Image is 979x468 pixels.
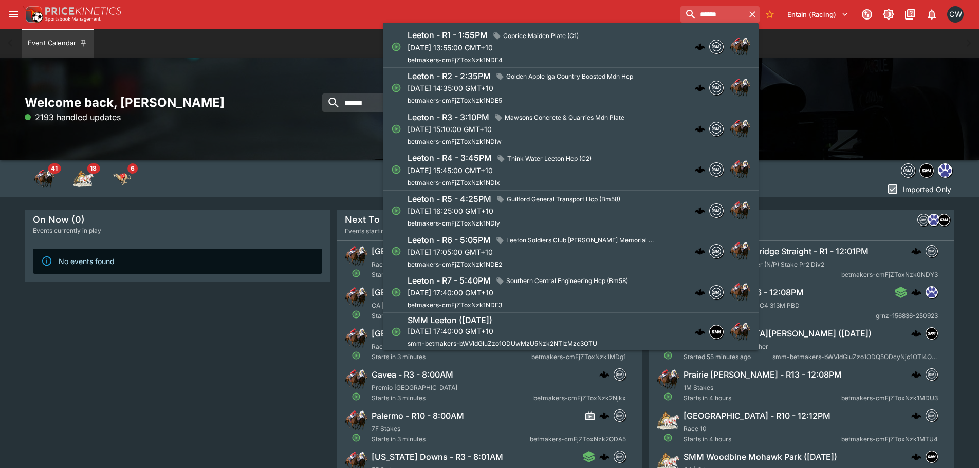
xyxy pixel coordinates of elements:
img: horse_racing.png [345,327,367,350]
span: 18 [87,163,100,174]
img: PriceKinetics Logo [23,4,43,25]
h6: Gavea - R3 - 8:00AM [372,369,453,380]
img: betmakers.png [710,286,723,299]
div: cerberus [911,410,921,421]
img: grnz.png [938,164,952,177]
span: CA | Other [372,302,402,309]
img: Sportsbook Management [45,17,101,22]
div: cerberus [911,287,921,297]
img: betmakers.png [926,246,937,257]
span: betmakers-cmFjZToxNzk1MDU3 [841,393,938,403]
svg: Open [352,269,361,278]
span: Mawsons Concrete & Quarries Mdn Plate [501,113,629,123]
button: Imported Only [883,181,954,197]
span: betmakers-cmFjZToxNzk0NDY3 [841,270,938,280]
div: Clint Wallis [947,6,964,23]
p: 2193 handled updates [25,111,121,123]
span: Race 7 - Starter Optional Claiming [372,260,471,268]
span: 7F Stakes [372,425,400,433]
img: grnz.png [928,214,939,226]
svg: Open [352,433,361,442]
div: Horse Racing [34,169,54,189]
span: Golden Apple Iga Country Boosted Mdn Hcp [502,71,637,82]
div: cerberus [695,42,705,52]
h6: SMM Woodbine Mohawk Park ([DATE]) [684,452,837,462]
div: cerberus [695,124,705,134]
img: betmakers.png [710,163,723,176]
img: betmakers.png [614,369,625,380]
h6: Leeton - R7 - 5:40PM [408,275,491,286]
span: Think Water Leeton Hcp (C2) [503,154,596,164]
img: logo-cerberus.svg [911,246,921,256]
button: open drawer [4,5,23,24]
img: logo-cerberus.svg [599,369,609,380]
img: horse_racing.png [345,286,367,309]
svg: Open [663,351,673,360]
svg: Open [352,392,361,401]
img: logo-cerberus.svg [599,452,609,462]
span: Started 55 minutes ago [684,352,772,362]
img: samemeetingmulti.png [926,328,937,339]
span: Race 5 - Allowance [372,343,428,350]
h6: [PERSON_NAME] Bridge Straight - R1 - 12:01PM [684,246,869,257]
svg: Open [391,327,401,337]
div: cerberus [599,369,609,380]
h6: Leeton - R2 - 2:35PM [408,71,491,82]
img: horse_racing.png [730,322,750,342]
img: greyhound_racing [112,169,133,189]
span: Starts in 4 hours [684,393,841,403]
input: search [680,6,745,23]
img: betmakers.png [614,451,625,462]
img: horse_racing.png [345,245,367,268]
div: Harness Racing [73,169,94,189]
div: Event type filters [25,160,142,197]
h2: Welcome back, [PERSON_NAME] [25,95,330,110]
svg: Open [663,433,673,442]
div: cerberus [695,287,705,297]
span: Coprice Maiden Plate (C1) [499,31,583,41]
span: Starts in 3 minutes [372,393,533,403]
p: [DATE] 16:25:00 GMT+10 [408,205,624,216]
button: Select Tenant [781,6,855,23]
span: Started 1 minute ago [372,270,530,280]
h6: SMM Leeton ([DATE]) [408,315,492,326]
div: betmakers [901,163,915,178]
div: betmakers [709,203,724,218]
span: Events starting soon [345,226,403,236]
div: Greyhound Racing [112,169,133,189]
button: No Bookmarks [762,6,778,23]
span: betmakers-cmFjZToxNzk1NDIx [408,179,500,186]
img: horse_racing.png [730,200,750,221]
h6: [GEOGRAPHIC_DATA] ([DATE]) [372,287,492,298]
div: betmakers [614,368,626,381]
svg: Open [352,310,361,319]
h6: Hatrick Straight - R6 - 12:08PM [684,287,804,298]
img: logo-cerberus.svg [695,164,705,175]
span: Guilford General Transport Hcp (Bm58) [503,194,624,204]
span: betmakers-cmFjZToxNzk1MDg1 [531,352,626,362]
span: betmakers-cmFjZToxNzk1NDE2 [408,260,502,268]
div: cerberus [695,164,705,175]
img: logo-cerberus.svg [695,287,705,297]
input: search [322,93,624,112]
div: betmakers [709,162,724,177]
img: logo-cerberus.svg [695,246,705,256]
img: samemeetingmulti.png [920,164,933,177]
div: betmakers [614,451,626,463]
span: betmakers-cmFjZToxNzk2ODA5 [530,434,626,444]
svg: Open [391,124,401,134]
h6: Leeton - R1 - 1:55PM [408,30,488,41]
img: betmakers.png [926,410,937,421]
div: betmakers [709,81,724,95]
h6: [GEOGRAPHIC_DATA] - R5 - 8:00AM [372,328,513,339]
img: logo-cerberus.svg [695,83,705,93]
h6: Palermo - R10 - 8:00AM [372,410,464,421]
div: cerberus [599,410,609,421]
img: samemeetingmulti.png [938,214,950,226]
button: Clint Wallis [944,3,967,26]
span: betmakers-cmFjZToxNzk2Njkx [533,393,626,403]
svg: Open [352,351,361,360]
img: samemeetingmulti.png [926,451,937,462]
img: betmakers.png [710,81,723,95]
span: 41 [48,163,61,174]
